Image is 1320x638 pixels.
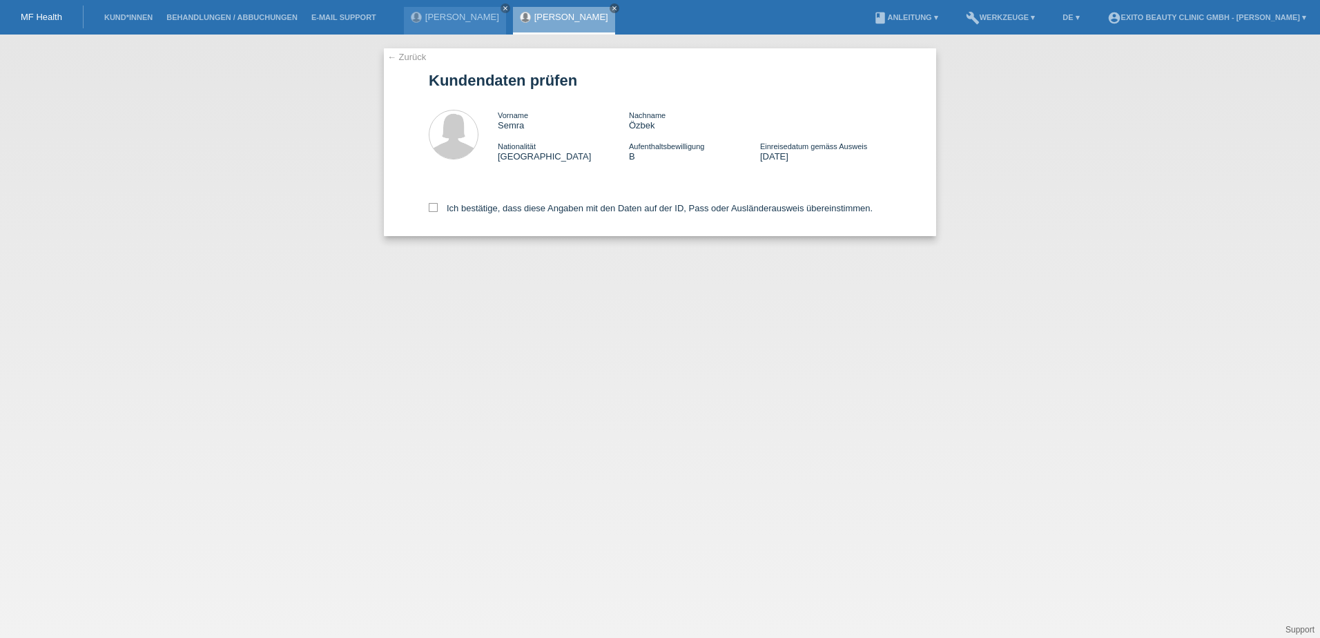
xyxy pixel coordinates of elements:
a: bookAnleitung ▾ [866,13,944,21]
a: ← Zurück [387,52,426,62]
a: close [501,3,510,13]
a: close [610,3,619,13]
a: account_circleExito Beauty Clinic GmbH - [PERSON_NAME] ▾ [1100,13,1313,21]
a: Kund*innen [97,13,159,21]
a: Support [1285,625,1314,635]
a: buildWerkzeuge ▾ [959,13,1042,21]
a: MF Health [21,12,62,22]
i: account_circle [1107,11,1121,25]
i: build [966,11,980,25]
a: [PERSON_NAME] [534,12,608,22]
span: Nachname [629,111,666,119]
a: E-Mail Support [304,13,383,21]
h1: Kundendaten prüfen [429,72,891,89]
div: B [629,141,760,162]
span: Einreisedatum gemäss Ausweis [760,142,867,151]
a: Behandlungen / Abbuchungen [159,13,304,21]
span: Nationalität [498,142,536,151]
i: book [873,11,887,25]
span: Vorname [498,111,528,119]
i: close [611,5,618,12]
div: [GEOGRAPHIC_DATA] [498,141,629,162]
div: Semra [498,110,629,130]
label: Ich bestätige, dass diese Angaben mit den Daten auf der ID, Pass oder Ausländerausweis übereinsti... [429,203,873,213]
div: Özbek [629,110,760,130]
a: DE ▾ [1056,13,1086,21]
i: close [502,5,509,12]
div: [DATE] [760,141,891,162]
a: [PERSON_NAME] [425,12,499,22]
span: Aufenthaltsbewilligung [629,142,704,151]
